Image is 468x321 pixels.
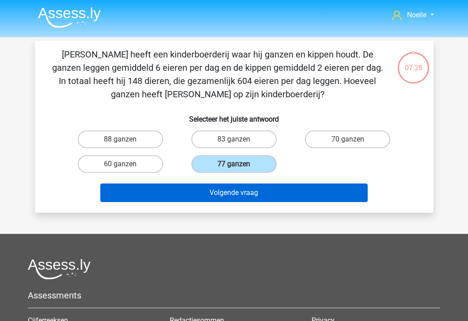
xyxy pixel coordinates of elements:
label: 70 ganzen [305,130,390,148]
span: Noelle [407,11,426,19]
label: 77 ganzen [191,155,277,173]
a: Noelle [388,10,437,20]
button: Volgende vraag [100,183,368,202]
h5: Assessments [28,290,440,301]
img: Assessly [38,7,101,28]
label: 83 ganzen [191,130,277,148]
label: 60 ganzen [78,155,163,173]
h6: Selecteer het juiste antwoord [49,108,419,123]
img: Assessly logo [28,259,91,279]
div: 07:28 [397,51,430,73]
label: 88 ganzen [78,130,163,148]
p: [PERSON_NAME] heeft een kinderboerderij waar hij ganzen en kippen houdt. De ganzen leggen gemidde... [49,48,386,101]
